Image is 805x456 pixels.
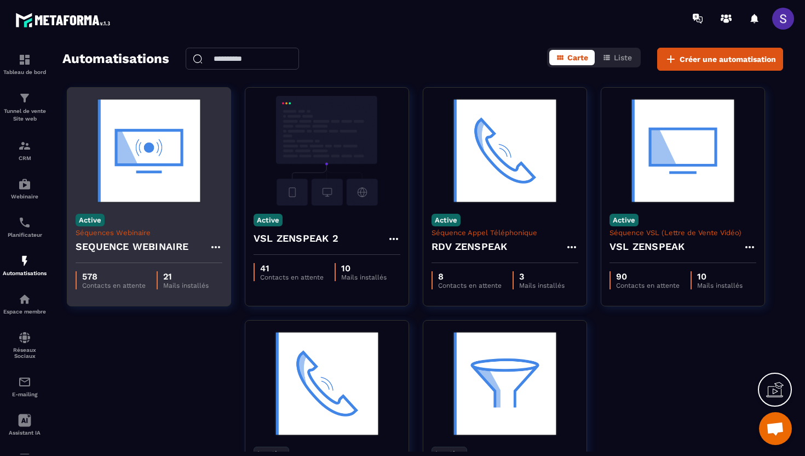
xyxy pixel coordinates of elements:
span: Liste [614,53,632,62]
p: Active [254,214,283,226]
a: formationformationCRM [3,131,47,169]
a: social-networksocial-networkRéseaux Sociaux [3,323,47,367]
p: Webinaire [3,193,47,200]
p: 8 [438,271,502,282]
span: Carte [567,53,588,62]
p: Réseaux Sociaux [3,347,47,359]
p: 41 [260,263,324,273]
img: automations [18,178,31,191]
a: formationformationTunnel de vente Site web [3,83,47,131]
p: Assistant IA [3,430,47,436]
p: 90 [616,271,680,282]
p: Contacts en attente [616,282,680,289]
button: Liste [596,50,639,65]
img: email [18,375,31,389]
p: E-mailing [3,391,47,397]
img: formation [18,53,31,66]
p: Mails installés [341,273,387,281]
p: 578 [82,271,146,282]
p: Tableau de bord [3,69,47,75]
p: Active [76,214,105,226]
img: formation [18,139,31,152]
p: Planificateur [3,232,47,238]
h4: RDV ZENSPEAK [432,239,507,254]
p: Contacts en attente [82,282,146,289]
h4: VSL ZENSPEAK 2 [254,231,338,246]
p: 3 [519,271,565,282]
h2: Automatisations [62,48,169,71]
img: automation-background [432,96,578,206]
p: Espace membre [3,309,47,315]
a: formationformationTableau de bord [3,45,47,83]
h4: VSL ZENSPEAK [610,239,685,254]
img: automation-background [432,329,578,438]
img: scheduler [18,216,31,229]
a: schedulerschedulerPlanificateur [3,208,47,246]
a: automationsautomationsAutomatisations [3,246,47,284]
div: Ouvrir le chat [759,412,792,445]
a: automationsautomationsWebinaire [3,169,47,208]
p: Automatisations [3,270,47,276]
p: Active [432,214,461,226]
p: 21 [163,271,209,282]
img: automations [18,293,31,306]
p: Tunnel de vente Site web [3,107,47,123]
p: Mails installés [519,282,565,289]
img: logo [15,10,114,30]
p: Active [610,214,639,226]
img: formation [18,92,31,105]
p: Séquence Appel Téléphonique [432,229,578,237]
a: automationsautomationsEspace membre [3,284,47,323]
img: automation-background [610,96,756,206]
img: automation-background [76,96,222,206]
img: automation-background [254,96,400,206]
a: emailemailE-mailing [3,367,47,406]
p: Séquence VSL (Lettre de Vente Vidéo) [610,229,756,237]
p: Contacts en attente [260,273,324,281]
img: automation-background [254,329,400,438]
button: Créer une automatisation [657,48,783,71]
p: CRM [3,155,47,161]
p: Séquences Webinaire [76,229,222,237]
span: Créer une automatisation [680,54,776,65]
p: 10 [697,271,743,282]
img: automations [18,254,31,267]
button: Carte [549,50,595,65]
p: Contacts en attente [438,282,502,289]
p: 10 [341,263,387,273]
img: social-network [18,331,31,344]
p: Mails installés [163,282,209,289]
a: Assistant IA [3,406,47,444]
p: Mails installés [697,282,743,289]
h4: SEQUENCE WEBINAIRE [76,239,189,254]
